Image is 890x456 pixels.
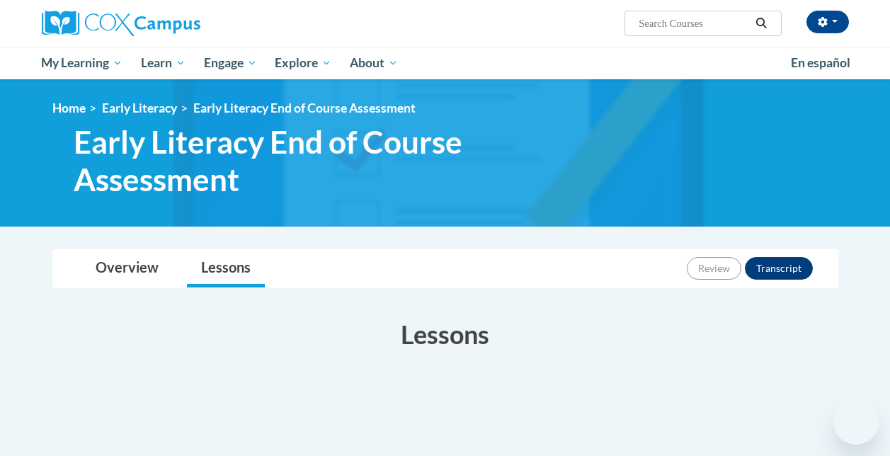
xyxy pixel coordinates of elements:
a: My Learning [33,47,132,79]
a: Cox Campus [42,11,297,36]
iframe: Button to launch messaging window [833,399,879,445]
a: Early Literacy [102,101,177,115]
span: Early Literacy End of Course Assessment [74,123,562,198]
span: About [350,55,398,72]
a: Engage [195,47,266,79]
button: Transcript [745,257,813,280]
a: En español [782,48,860,78]
button: Review [687,257,741,280]
a: Overview [81,250,173,287]
div: Main menu [31,47,860,79]
span: Explore [275,55,331,72]
a: Learn [132,47,195,79]
span: Engage [204,55,257,72]
h3: Lessons [52,317,838,352]
span: My Learning [41,55,122,72]
span: Learn [141,55,186,72]
input: Search Courses [637,15,751,32]
a: Home [52,101,86,115]
a: Lessons [187,250,265,287]
span: Early Literacy End of Course Assessment [193,101,416,115]
a: About [341,47,407,79]
a: Explore [266,47,341,79]
img: Cox Campus [42,11,200,36]
button: Account Settings [806,11,849,33]
span: En español [791,55,850,70]
button: Search [751,15,772,32]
